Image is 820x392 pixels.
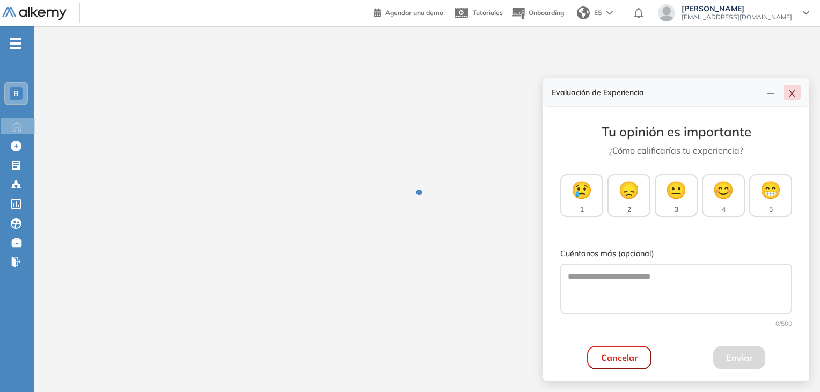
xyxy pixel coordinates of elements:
span: [EMAIL_ADDRESS][DOMAIN_NAME] [682,13,792,21]
span: 4 [722,205,726,214]
a: Agendar una demo [374,5,443,18]
span: Agendar una demo [385,9,443,17]
h3: Tu opinión es importante [560,124,792,140]
p: ¿Cómo calificarías tu experiencia? [560,144,792,157]
span: [PERSON_NAME] [682,4,792,13]
span: line [766,89,775,98]
span: close [788,89,796,98]
h4: Evaluación de Experiencia [552,88,762,97]
button: 😁5 [749,174,792,217]
button: line [762,85,779,100]
button: Cancelar [587,346,651,369]
button: 😢1 [560,174,603,217]
span: 1 [580,205,584,214]
span: Onboarding [529,9,564,17]
button: close [784,85,801,100]
button: Enviar [713,346,765,369]
label: Cuéntanos más (opcional) [560,248,792,260]
span: 😞 [618,177,640,202]
button: 😞2 [607,174,650,217]
span: 5 [769,205,773,214]
img: world [577,6,590,19]
i: - [10,42,21,45]
img: Logo [2,7,67,20]
span: 😢 [571,177,592,202]
span: B [13,89,19,98]
div: 0 /500 [560,319,792,329]
span: ES [594,8,602,18]
span: 3 [675,205,678,214]
span: Tutoriales [473,9,503,17]
button: Onboarding [511,2,564,25]
span: 😁 [760,177,781,202]
span: 😊 [713,177,734,202]
span: 2 [627,205,631,214]
img: arrow [606,11,613,15]
button: 😐3 [655,174,698,217]
span: 😐 [665,177,687,202]
button: 😊4 [702,174,745,217]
